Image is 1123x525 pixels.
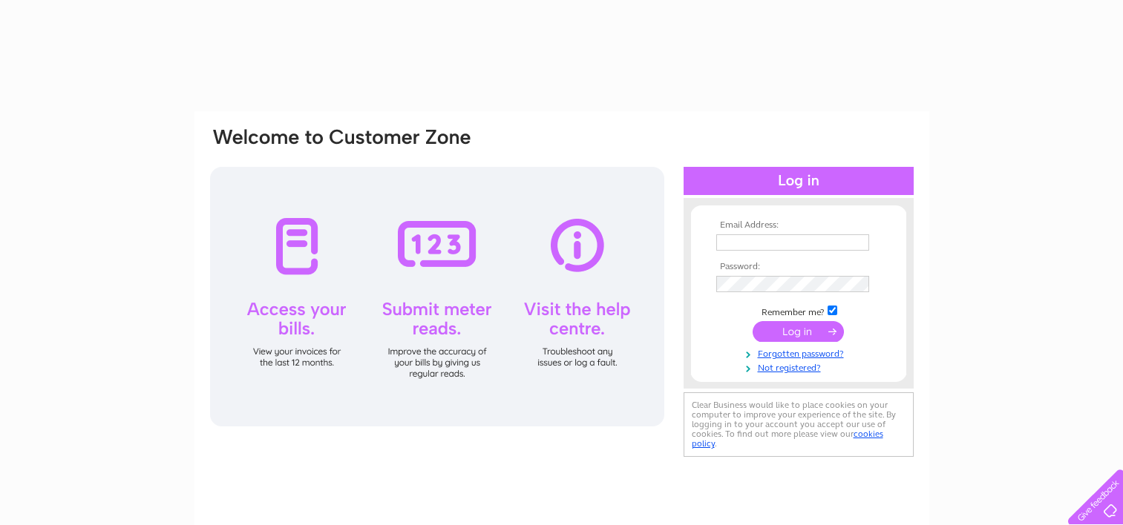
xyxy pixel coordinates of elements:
[713,262,885,272] th: Password:
[713,303,885,318] td: Remember me?
[684,392,914,457] div: Clear Business would like to place cookies on your computer to improve your experience of the sit...
[692,429,883,449] a: cookies policy
[716,346,885,360] a: Forgotten password?
[753,321,844,342] input: Submit
[716,360,885,374] a: Not registered?
[713,220,885,231] th: Email Address:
